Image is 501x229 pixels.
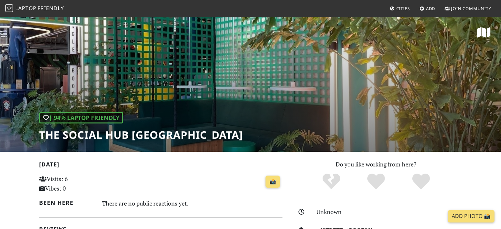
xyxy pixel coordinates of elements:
[354,173,399,191] div: Yes
[309,173,354,191] div: No
[387,3,413,14] a: Cities
[39,174,115,193] p: Visits: 6 Vibes: 0
[39,161,282,170] h2: [DATE]
[451,6,491,11] span: Join Community
[39,199,94,206] h2: Been here
[39,112,123,123] div: | 94% Laptop Friendly
[266,176,280,188] a: 📸
[426,6,435,11] span: Add
[442,3,494,14] a: Join Community
[448,210,494,222] a: Add Photo 📸
[396,6,410,11] span: Cities
[15,5,37,12] span: Laptop
[417,3,438,14] a: Add
[38,5,64,12] span: Friendly
[5,4,13,12] img: LaptopFriendly
[5,3,64,14] a: LaptopFriendly LaptopFriendly
[399,173,444,191] div: Definitely!
[290,160,462,169] p: Do you like working from here?
[102,198,283,208] div: There are no public reactions yet.
[316,207,466,217] div: Unknown
[39,129,243,141] h1: The Social Hub [GEOGRAPHIC_DATA]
